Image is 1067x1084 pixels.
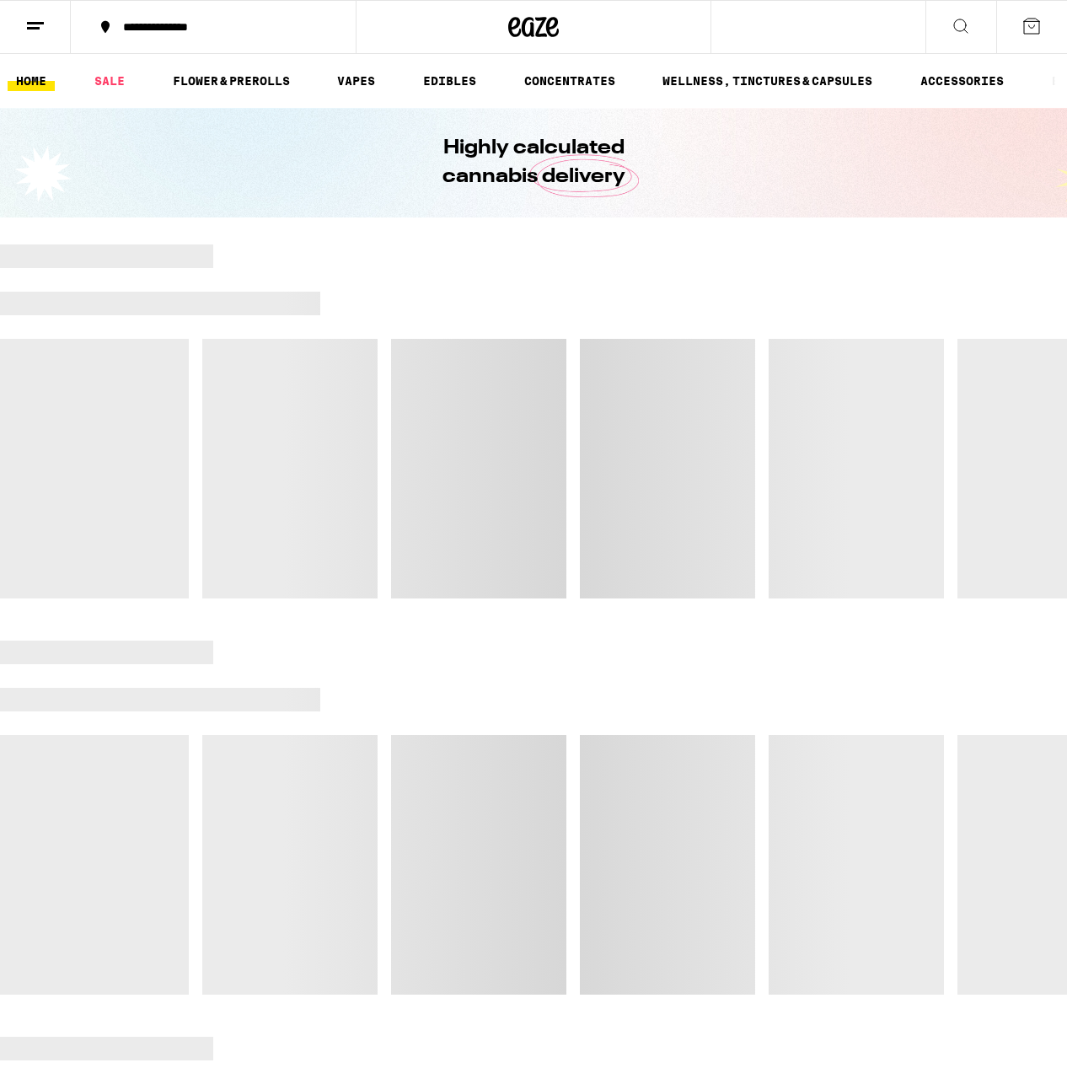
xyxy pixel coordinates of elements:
[329,71,383,91] a: VAPES
[86,71,133,91] a: SALE
[164,71,298,91] a: FLOWER & PREROLLS
[415,71,485,91] a: EDIBLES
[912,71,1012,91] a: ACCESSORIES
[654,71,881,91] a: WELLNESS, TINCTURES & CAPSULES
[8,71,55,91] a: HOME
[958,1033,1050,1076] iframe: Opens a widget where you can find more information
[394,134,673,191] h1: Highly calculated cannabis delivery
[516,71,624,91] a: CONCENTRATES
